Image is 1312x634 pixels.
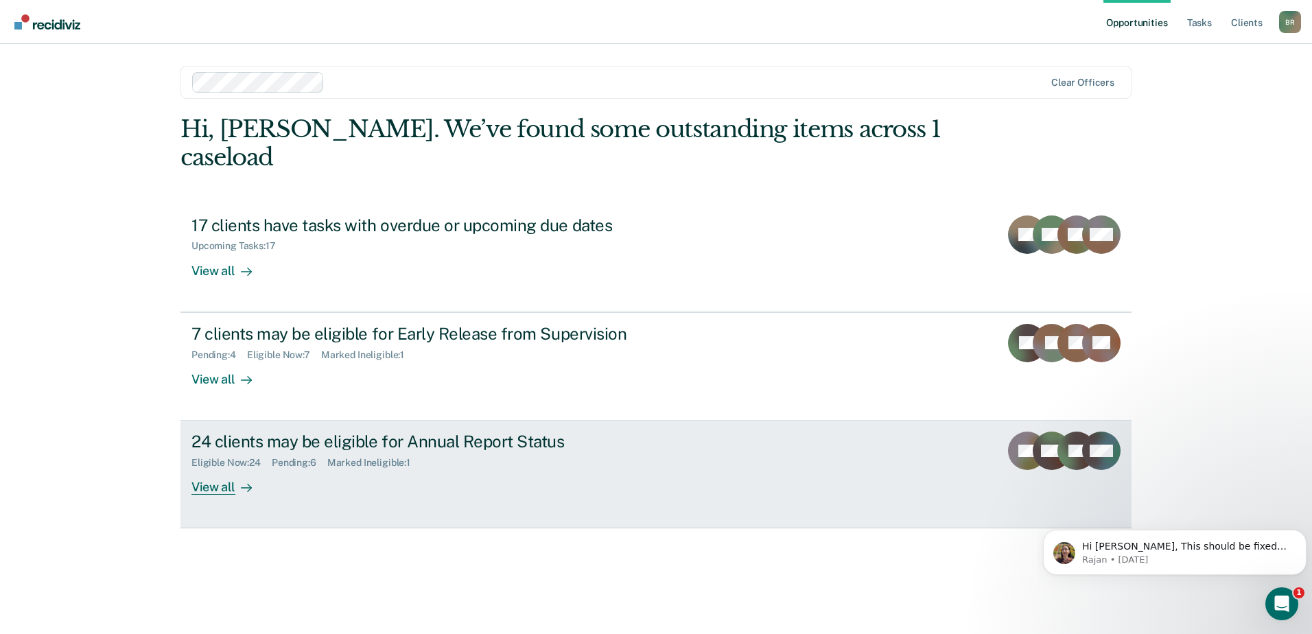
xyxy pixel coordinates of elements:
span: 1 [1293,587,1304,598]
div: View all [191,469,268,495]
div: Hi, [PERSON_NAME]. We’ve found some outstanding items across 1 caseload [180,115,941,172]
div: View all [191,252,268,279]
div: Eligible Now : 7 [247,349,321,361]
div: B R [1279,11,1301,33]
div: View all [191,360,268,387]
a: 17 clients have tasks with overdue or upcoming due datesUpcoming Tasks:17View all [180,204,1132,312]
div: Eligible Now : 24 [191,457,272,469]
div: 7 clients may be eligible for Early Release from Supervision [191,324,673,344]
iframe: Intercom notifications message [1038,501,1312,597]
div: Marked Ineligible : 1 [327,457,421,469]
iframe: Intercom live chat [1265,587,1298,620]
a: 7 clients may be eligible for Early Release from SupervisionPending:4Eligible Now:7Marked Ineligi... [180,312,1132,421]
div: 24 clients may be eligible for Annual Report Status [191,432,673,451]
div: Clear officers [1051,77,1114,89]
button: Profile dropdown button [1279,11,1301,33]
div: Upcoming Tasks : 17 [191,240,287,252]
div: 17 clients have tasks with overdue or upcoming due dates [191,215,673,235]
a: 24 clients may be eligible for Annual Report StatusEligible Now:24Pending:6Marked Ineligible:1Vie... [180,421,1132,528]
div: Pending : 6 [272,457,327,469]
div: Marked Ineligible : 1 [321,349,415,361]
img: Recidiviz [14,14,80,30]
div: Pending : 4 [191,349,247,361]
